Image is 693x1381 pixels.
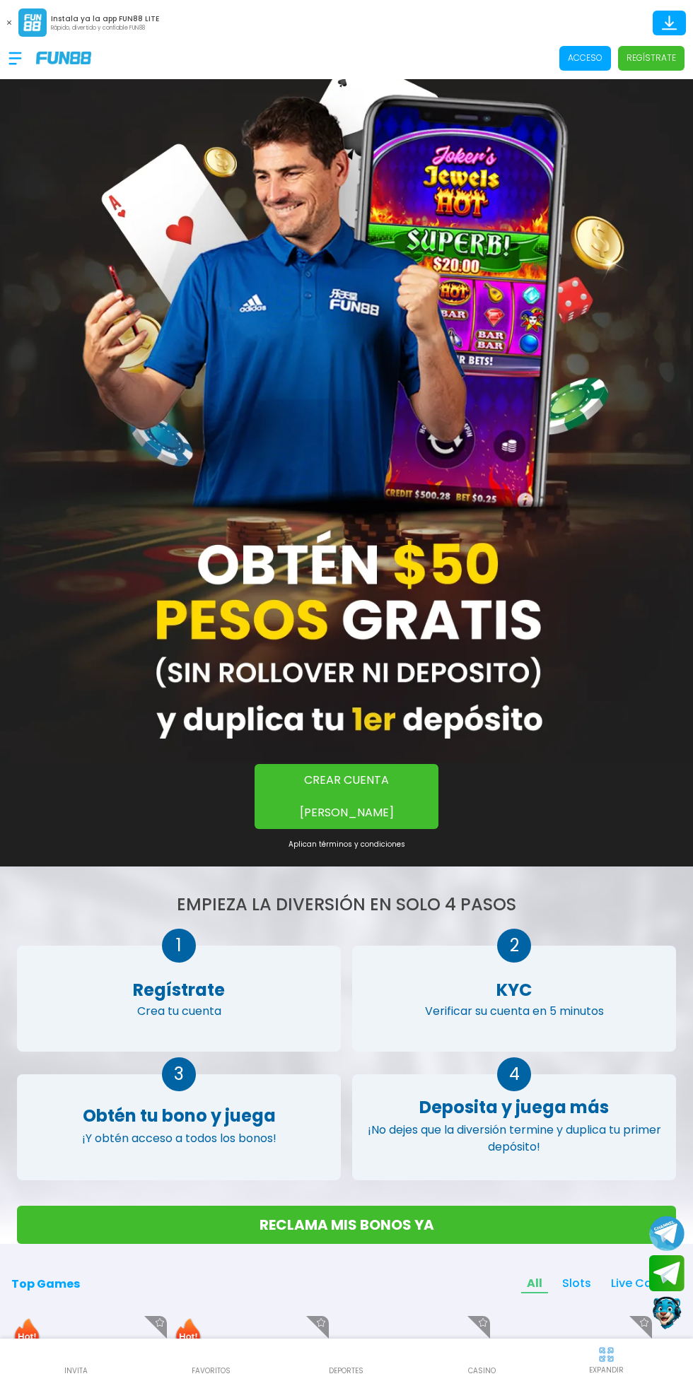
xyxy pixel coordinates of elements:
[82,1130,276,1147] p: ¡Y obtén acceso a todos los bonos!
[568,52,602,64] p: Acceso
[36,52,91,64] img: Company Logo
[51,24,159,33] p: Rápido, divertido y confiable FUN88
[589,1365,624,1375] p: EXPANDIR
[174,1317,202,1351] img: Hot
[137,1003,221,1020] p: Crea tu cuenta
[329,1365,363,1376] p: Deportes
[497,933,531,958] p: 2
[521,1275,548,1293] span: All
[13,1317,41,1351] img: Hot
[255,764,438,829] button: CREAR CUENTA [PERSON_NAME]
[414,1344,549,1376] a: Casino
[83,1107,276,1124] p: Obtén tu bono y juega
[64,1365,88,1376] p: INVITA
[133,977,225,1003] p: Regístrate
[192,1365,231,1376] p: favoritos
[627,52,676,64] p: Regístrate
[162,933,196,958] p: 1
[162,1062,196,1087] p: 3
[17,892,676,917] h1: Empieza la DIVERSIÓN en solo 4 pasos
[17,1206,676,1244] button: RECLAMA MIS BONOS YA
[279,1344,414,1376] a: Deportes
[11,1276,80,1293] h1: Top Games
[144,1344,279,1376] a: favoritos
[8,1344,144,1376] a: INVITA
[352,1122,676,1156] p: ¡No dejes que la diversión termine y duplica tu primer depósito!
[649,1215,685,1252] button: Join telegram channel
[497,1062,531,1087] p: 4
[496,977,532,1003] p: KYC
[425,1003,604,1020] p: Verificar su cuenta en 5 minutos
[18,8,47,37] img: App Logo
[416,1099,612,1116] p: Deposita y juega más
[649,1255,685,1292] button: Join telegram
[598,1346,615,1363] img: hide
[468,1365,496,1376] p: Casino
[557,1275,597,1293] span: Slots
[51,13,159,24] p: Instala ya la app FUN88 LITE
[605,1275,682,1293] span: Live Casino
[649,1295,685,1332] button: Contact customer service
